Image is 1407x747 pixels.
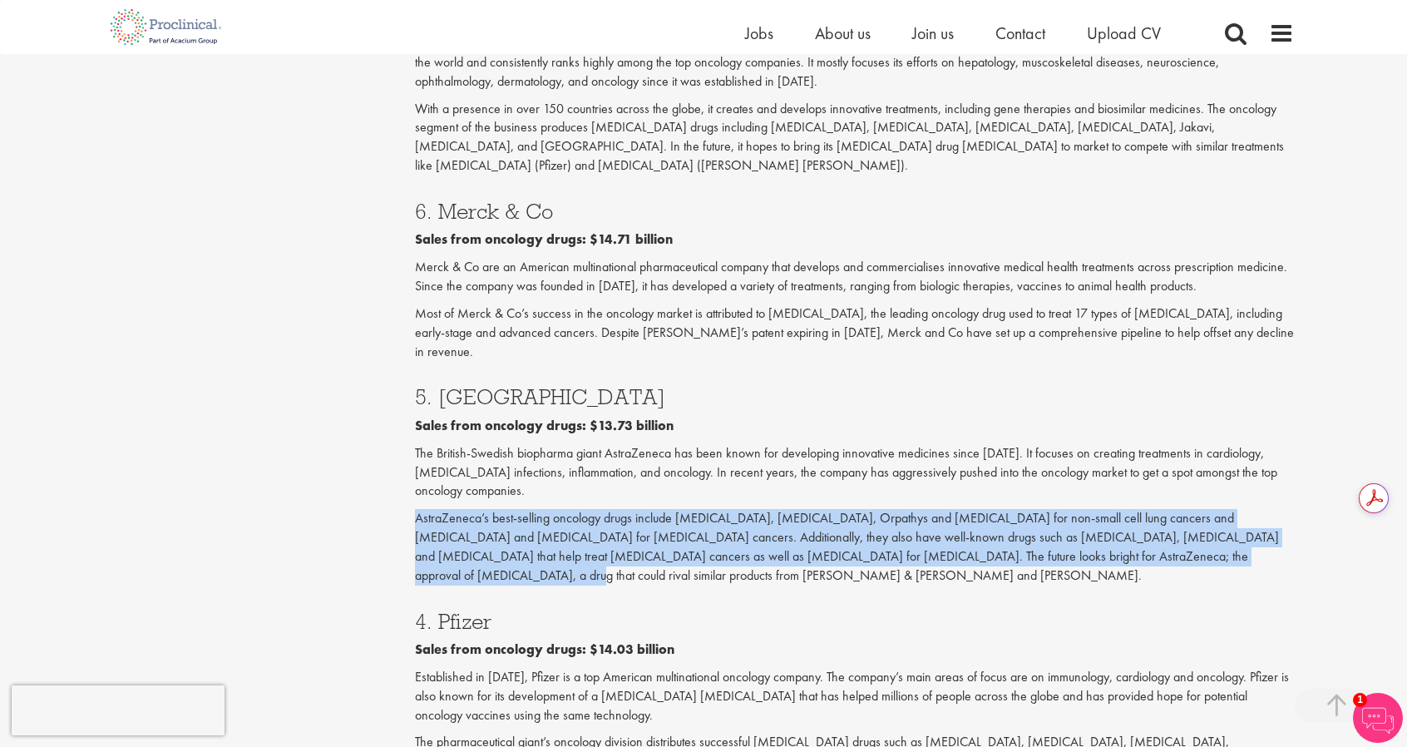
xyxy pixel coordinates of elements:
span: 1 [1353,693,1367,707]
b: Sales from oncology drugs: $14.03 billion [415,641,674,658]
h3: 5. [GEOGRAPHIC_DATA] [415,386,1295,408]
p: Most of Merck & Co’s success in the oncology market is attributed to [MEDICAL_DATA], the leading ... [415,304,1295,362]
a: Join us [912,22,954,44]
img: Chatbot [1353,693,1403,743]
p: The British-Swedish biopharma giant AstraZeneca has been known for developing innovative medicine... [415,444,1295,502]
b: Sales from oncology drugs: $14.71 billion [415,230,673,248]
a: Contact [995,22,1045,44]
h3: 4. Pfizer [415,611,1295,632]
b: Sales from oncology drugs: $13.73 billion [415,417,674,434]
p: AstraZeneca’s best-selling oncology drugs include [MEDICAL_DATA], [MEDICAL_DATA], Orpathys and [M... [415,509,1295,585]
a: Upload CV [1087,22,1161,44]
p: Merck & Co are an American multinational pharmaceutical company that develops and commercialises ... [415,258,1295,296]
h3: 6. Merck & Co [415,200,1295,222]
p: Novartis is a Swiss-based, multinational pharmaceutical company that develops and commercialises ... [415,34,1295,92]
p: With a presence in over 150 countries across the globe, it creates and develops innovative treatm... [415,100,1295,176]
iframe: reCAPTCHA [12,685,225,735]
a: Jobs [745,22,773,44]
a: About us [815,22,871,44]
p: Established in [DATE], Pfizer is a top American multinational oncology company. The company’s mai... [415,668,1295,725]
